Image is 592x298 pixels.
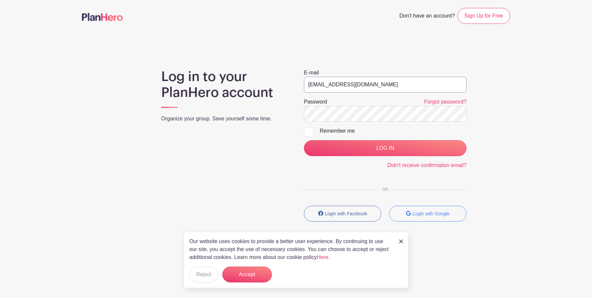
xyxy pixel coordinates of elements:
[222,267,272,282] button: Accept
[377,187,393,192] span: OR
[82,13,123,21] img: logo-507f7623f17ff9eddc593b1ce0a138ce2505c220e1c5a4e2b4648c50719b7d32.svg
[424,99,466,105] a: Forgot password?
[304,140,466,156] input: LOG IN
[458,8,510,24] a: Sign Up for Free
[325,211,367,216] small: Login with Facebook
[304,98,327,106] label: Password
[320,127,466,135] div: Remember me
[161,69,288,101] h1: Log in to your PlanHero account
[189,267,218,282] button: Reject
[389,206,466,222] button: Login with Google
[304,206,381,222] button: Login with Facebook
[304,69,319,77] label: E-mail
[413,211,450,216] small: Login with Google
[189,237,392,261] p: Our website uses cookies to provide a better user experience. By continuing to use our site, you ...
[317,254,328,260] a: Here
[399,239,403,243] img: close_button-5f87c8562297e5c2d7936805f587ecaba9071eb48480494691a3f1689db116b3.svg
[399,9,455,24] span: Don't have an account?
[387,162,466,168] a: Didn't receive confirmation email?
[161,115,288,123] p: Organize your group. Save yourself some time.
[304,77,466,93] input: e.g. julie@eventco.com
